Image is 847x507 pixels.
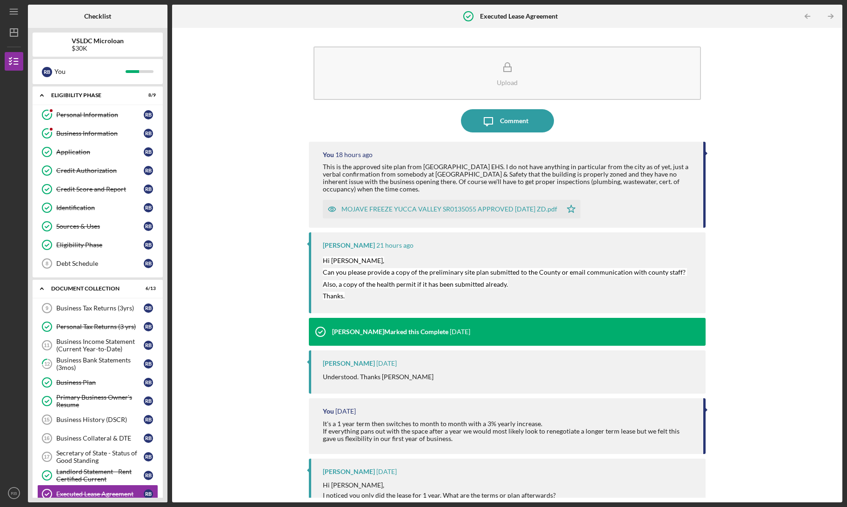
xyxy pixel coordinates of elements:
div: R B [144,471,153,480]
time: 2025-09-04 23:42 [335,151,373,158]
a: 12Business Bank Statements (3mos)RB [37,355,158,373]
div: $30K [72,45,124,52]
a: 17Secretary of State - Status of Good StandingRB [37,448,158,466]
div: Business History (DSCR) [56,416,144,423]
a: Credit Score and ReportRB [37,180,158,198]
div: Document Collection [51,286,133,291]
div: R B [144,396,153,406]
div: R B [144,489,153,499]
div: MOJAVE FREEZE YUCCA VALLEY SR0135055 APPROVED [DATE] ZD.pdf [341,205,557,213]
div: R B [144,452,153,461]
time: 2025-08-25 16:40 [450,328,470,336]
a: Credit AuthorizationRB [37,161,158,180]
a: Landlord Statement - Rent Certified CurrentRB [37,466,158,485]
div: Business Information [56,130,144,137]
a: Primary Business Owner's ResumeRB [37,392,158,410]
div: You [323,408,334,415]
div: Eligibility Phase [56,241,144,249]
div: R B [144,203,153,212]
time: 2025-08-25 16:39 [376,360,397,367]
time: 2025-08-22 16:50 [335,408,356,415]
div: Executed Lease Agreement [56,490,144,498]
div: Business Income Statement (Current Year-to-Date) [56,338,144,353]
div: Application [56,148,144,156]
div: Secretary of State - Status of Good Standing [56,449,144,464]
div: R B [144,322,153,331]
b: VSLDC Microloan [72,37,124,45]
tspan: 12 [44,361,50,367]
a: 11Business Income Statement (Current Year-to-Date)RB [37,336,158,355]
a: Business PlanRB [37,373,158,392]
button: RB [5,484,23,502]
div: R B [144,110,153,119]
mark: Can you please provide a copy of the preliminary site plan submitted to the County or email commu... [323,268,687,288]
time: 2025-09-04 20:28 [376,242,413,249]
tspan: 17 [44,454,49,460]
tspan: 16 [44,435,49,441]
div: R B [144,303,153,313]
div: R B [144,359,153,369]
a: Personal Tax Returns (3 yrs)RB [37,317,158,336]
b: Executed Lease Agreement [480,13,558,20]
div: R B [144,129,153,138]
a: 9Business Tax Returns (3yrs)RB [37,299,158,317]
div: R B [144,184,153,194]
button: MOJAVE FREEZE YUCCA VALLEY SR0135055 APPROVED [DATE] ZD.pdf [323,200,580,218]
a: IdentificationRB [37,198,158,217]
div: R B [144,166,153,175]
div: R B [144,378,153,387]
div: Sources & Uses [56,223,144,230]
div: [PERSON_NAME] [323,360,375,367]
text: RB [11,491,17,496]
button: Comment [461,109,554,132]
a: Executed Lease AgreementRB [37,485,158,503]
div: Eligibility Phase [51,92,133,98]
div: Upload [497,79,518,86]
tspan: 15 [44,417,49,422]
div: Comment [500,109,528,132]
div: [PERSON_NAME] [323,468,375,475]
div: Personal Tax Returns (3 yrs) [56,323,144,330]
a: 8Debt ScheduleRB [37,254,158,273]
div: Debt Schedule [56,260,144,267]
div: 6 / 13 [139,286,156,291]
p: Understood. Thanks [PERSON_NAME] [323,372,434,382]
time: 2025-08-22 16:37 [376,468,397,475]
a: 16Business Collateral & DTERB [37,429,158,448]
tspan: 8 [46,261,48,266]
button: Upload [313,46,701,100]
b: Checklist [84,13,111,20]
div: R B [144,434,153,443]
div: R B [144,259,153,268]
div: R B [144,341,153,350]
div: R B [42,67,52,77]
a: Eligibility PhaseRB [37,236,158,254]
tspan: 9 [46,305,48,311]
a: ApplicationRB [37,143,158,161]
div: [PERSON_NAME] [323,242,375,249]
div: R B [144,415,153,424]
div: You [323,151,334,158]
mark: Thanks. [323,292,345,300]
div: [PERSON_NAME] Marked this Complete [332,328,448,336]
div: You [54,64,126,79]
div: Landlord Statement - Rent Certified Current [56,468,144,483]
div: Business Collateral & DTE [56,435,144,442]
a: Sources & UsesRB [37,217,158,236]
div: Business Plan [56,379,144,386]
tspan: 11 [44,342,49,348]
a: Personal InformationRB [37,105,158,124]
a: 15Business History (DSCR)RB [37,410,158,429]
div: This is the approved site plan from [GEOGRAPHIC_DATA] EHS. I do not have anything in particular f... [323,163,694,193]
div: Identification [56,204,144,211]
div: Credit Authorization [56,167,144,174]
div: R B [144,147,153,157]
div: Personal Information [56,111,144,119]
a: Business InformationRB [37,124,158,143]
mark: Hi [PERSON_NAME], [323,257,384,264]
div: 8 / 9 [139,92,156,98]
div: Primary Business Owner's Resume [56,394,144,408]
div: It's a 1 year term then switches to month to month with a 3% yearly increase. If everything pans ... [323,420,694,442]
div: Credit Score and Report [56,185,144,193]
div: R B [144,240,153,250]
